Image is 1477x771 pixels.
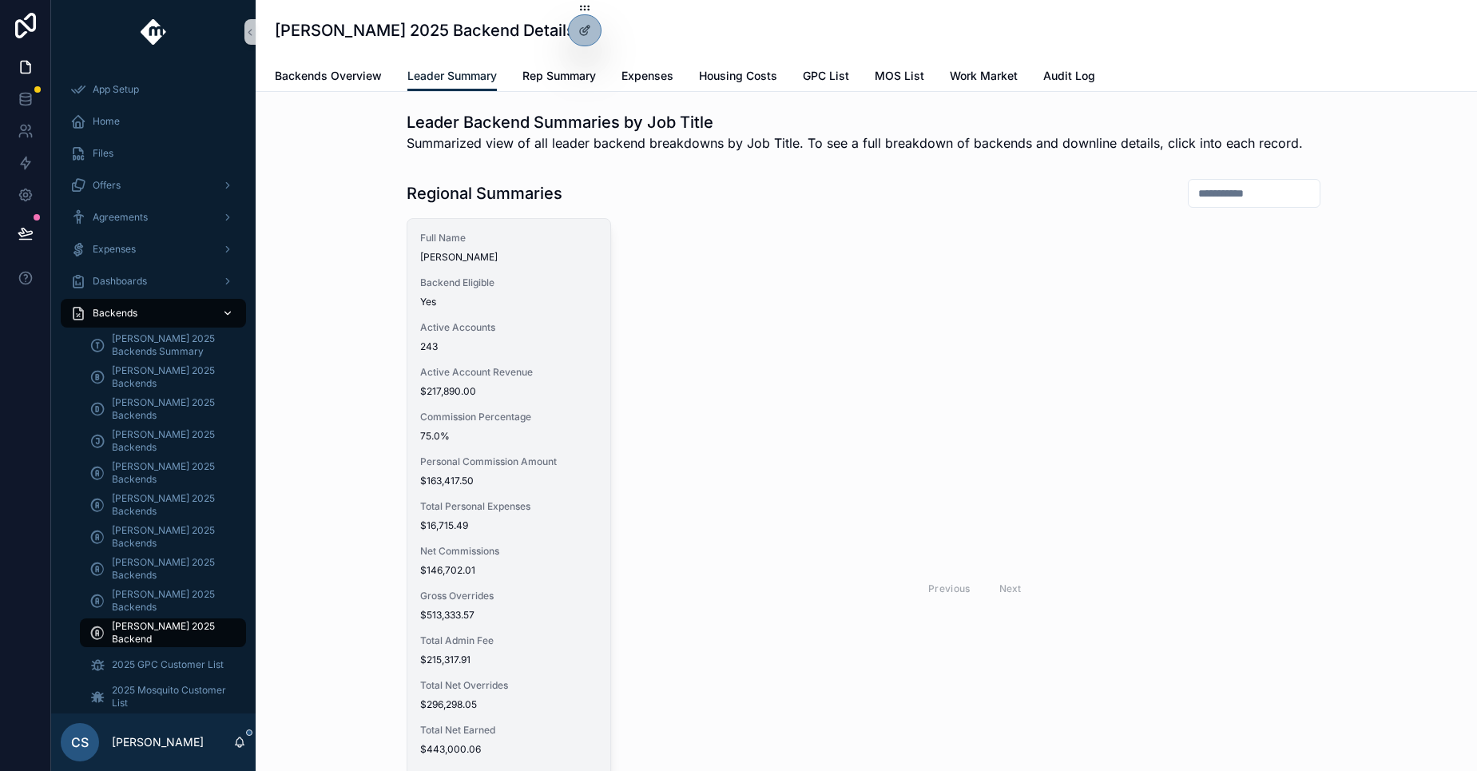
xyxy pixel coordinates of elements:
span: App Setup [93,83,139,96]
span: [PERSON_NAME] 2025 Backends [112,524,230,550]
span: Files [93,147,113,160]
span: Gross Overrides [420,590,598,602]
span: $296,298.05 [420,698,598,711]
span: [PERSON_NAME] 2025 Backends [112,460,230,486]
a: Agreements [61,203,246,232]
h1: Regional Summaries [407,182,562,205]
a: [PERSON_NAME] 2025 Backend [80,618,246,647]
a: 2025 GPC Customer List [80,650,246,679]
span: 243 [420,340,598,353]
span: Backends Overview [275,68,382,84]
span: [PERSON_NAME] 2025 Backends [112,588,230,614]
p: [PERSON_NAME] [112,734,204,750]
a: Dashboards [61,267,246,296]
span: Backend Eligible [420,276,598,289]
span: $163,417.50 [420,475,598,487]
a: Backends [61,299,246,328]
a: [PERSON_NAME] 2025 Backends [80,586,246,615]
span: Housing Costs [699,68,777,84]
span: Total Net Overrides [420,679,598,692]
span: Rep Summary [522,68,596,84]
span: 2025 Mosquito Customer List [112,684,230,709]
h1: [PERSON_NAME] 2025 Backend Details [275,19,575,42]
span: Dashboards [93,275,147,288]
span: Full Name [420,232,598,244]
span: Leader Summary [407,68,497,84]
a: [PERSON_NAME] 2025 Backends [80,491,246,519]
a: Offers [61,171,246,200]
a: Files [61,139,246,168]
span: [PERSON_NAME] 2025 Backends [112,428,230,454]
span: Commission Percentage [420,411,598,423]
span: [PERSON_NAME] 2025 Backends [112,364,230,390]
span: $217,890.00 [420,385,598,398]
span: Active Account Revenue [420,366,598,379]
span: Expenses [93,243,136,256]
span: Total Personal Expenses [420,500,598,513]
span: Home [93,115,120,128]
a: Backends Overview [275,62,382,93]
a: App Setup [61,75,246,104]
span: Net Commissions [420,545,598,558]
a: [PERSON_NAME] 2025 Backends [80,363,246,391]
a: [PERSON_NAME] 2025 Backends [80,427,246,455]
span: [PERSON_NAME] [420,251,598,264]
a: Work Market [950,62,1018,93]
span: [PERSON_NAME] 2025 Backends Summary [112,332,230,358]
span: Work Market [950,68,1018,84]
span: Backends [93,307,137,320]
div: scrollable content [51,64,256,713]
span: GPC List [803,68,849,84]
span: Total Net Earned [420,724,598,737]
a: Expenses [61,235,246,264]
a: [PERSON_NAME] 2025 Backends [80,459,246,487]
span: [PERSON_NAME] 2025 Backends [112,396,230,422]
span: Personal Commission Amount [420,455,598,468]
span: Agreements [93,211,148,224]
span: Yes [420,296,598,308]
a: Housing Costs [699,62,777,93]
span: $16,715.49 [420,519,598,532]
a: GPC List [803,62,849,93]
span: $513,333.57 [420,609,598,622]
a: MOS List [875,62,924,93]
img: App logo [141,19,167,45]
a: Expenses [621,62,673,93]
span: 75.0% [420,430,598,443]
span: Expenses [621,68,673,84]
span: Audit Log [1043,68,1095,84]
a: [PERSON_NAME] 2025 Backends [80,523,246,551]
a: Audit Log [1043,62,1095,93]
a: 2025 Mosquito Customer List [80,682,246,711]
span: Offers [93,179,121,192]
span: $443,000.06 [420,743,598,756]
span: [PERSON_NAME] 2025 Backends [112,492,230,518]
span: MOS List [875,68,924,84]
span: Total Admin Fee [420,634,598,647]
span: Summarized view of all leader backend breakdowns by Job Title. To see a full breakdown of backend... [407,133,1303,153]
h1: Leader Backend Summaries by Job Title [407,111,1303,133]
span: $215,317.91 [420,654,598,666]
a: Home [61,107,246,136]
span: [PERSON_NAME] 2025 Backends [112,556,230,582]
a: [PERSON_NAME] 2025 Backends [80,554,246,583]
span: 2025 GPC Customer List [112,658,224,671]
span: [PERSON_NAME] 2025 Backend [112,620,230,646]
span: Active Accounts [420,321,598,334]
span: $146,702.01 [420,564,598,577]
a: [PERSON_NAME] 2025 Backends [80,395,246,423]
a: Rep Summary [522,62,596,93]
span: CS [71,733,89,752]
a: [PERSON_NAME] 2025 Backends Summary [80,331,246,360]
a: Leader Summary [407,62,497,92]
